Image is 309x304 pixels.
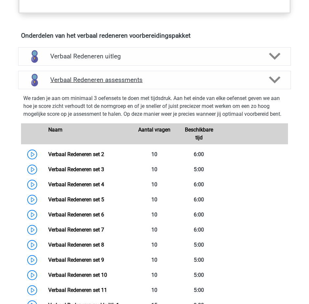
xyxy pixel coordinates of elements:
[48,181,104,188] a: Verbaal Redeneren set 4
[26,48,43,65] img: verbaal redeneren uitleg
[50,52,258,60] h4: Verbaal Redeneren uitleg
[23,94,286,118] p: We raden je aan om minimaal 3 oefensets te doen met tijdsdruk. Aan het einde van elke oefenset ge...
[26,72,43,88] img: verbaal redeneren assessments
[48,151,104,157] a: Verbaal Redeneren set 2
[48,196,104,203] a: Verbaal Redeneren set 5
[50,76,258,84] h4: Verbaal Redeneren assessments
[15,47,294,66] a: uitleg Verbaal Redeneren uitleg
[177,126,221,142] div: Beschikbare tijd
[48,227,104,233] a: Verbaal Redeneren set 7
[48,166,104,172] a: Verbaal Redeneren set 3
[48,242,104,248] a: Verbaal Redeneren set 8
[132,126,177,142] div: Aantal vragen
[15,71,294,89] a: assessments Verbaal Redeneren assessments
[48,257,104,263] a: Verbaal Redeneren set 9
[48,212,104,218] a: Verbaal Redeneren set 6
[48,287,107,293] a: Verbaal Redeneren set 11
[21,32,288,39] h4: Onderdelen van het verbaal redeneren voorbereidingspakket
[43,126,132,142] div: Naam
[48,272,107,278] a: Verbaal Redeneren set 10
